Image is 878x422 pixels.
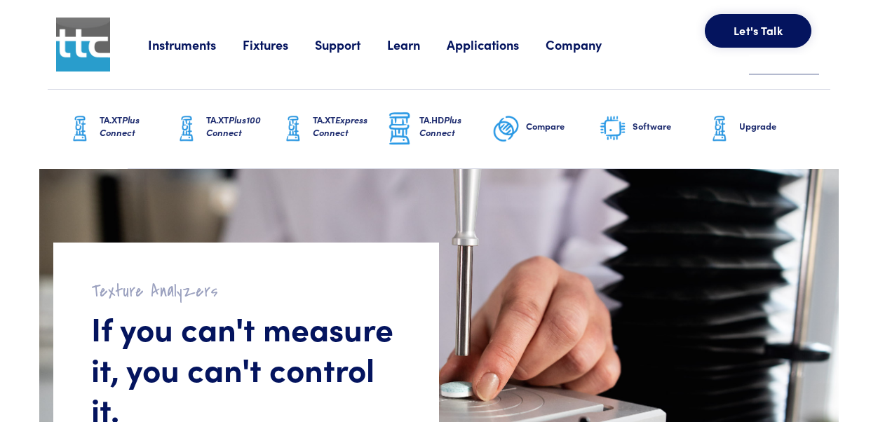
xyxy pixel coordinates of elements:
span: Plus100 Connect [206,113,261,139]
h6: TA.HD [419,114,492,139]
img: ta-xt-graphic.png [279,111,307,147]
a: Company [546,36,628,53]
a: Support [315,36,387,53]
img: ta-xt-graphic.png [705,111,734,147]
h2: Texture Analyzers [91,280,401,302]
a: Fixtures [243,36,315,53]
button: Let's Talk [705,14,811,48]
img: compare-graphic.png [492,111,520,147]
a: TA.HDPlus Connect [386,90,492,168]
h6: TA.XT [100,114,173,139]
img: ta-xt-graphic.png [66,111,94,147]
span: Express Connect [313,113,367,139]
a: Compare [492,90,599,168]
h6: TA.XT [206,114,279,139]
img: software-graphic.png [599,114,627,144]
a: Instruments [148,36,243,53]
a: Learn [387,36,447,53]
img: ta-xt-graphic.png [173,111,201,147]
img: ttc_logo_1x1_v1.0.png [56,18,110,72]
a: TA.XTPlus100 Connect [173,90,279,168]
a: TA.XTExpress Connect [279,90,386,168]
a: Software [599,90,705,168]
a: TA.XTPlus Connect [66,90,173,168]
a: Upgrade [705,90,812,168]
a: Applications [447,36,546,53]
h6: Upgrade [739,120,812,132]
img: ta-hd-graphic.png [386,111,414,147]
h6: TA.XT [313,114,386,139]
span: Plus Connect [100,113,140,139]
span: Plus Connect [419,113,461,139]
h6: Compare [526,120,599,132]
h6: Software [633,120,705,132]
